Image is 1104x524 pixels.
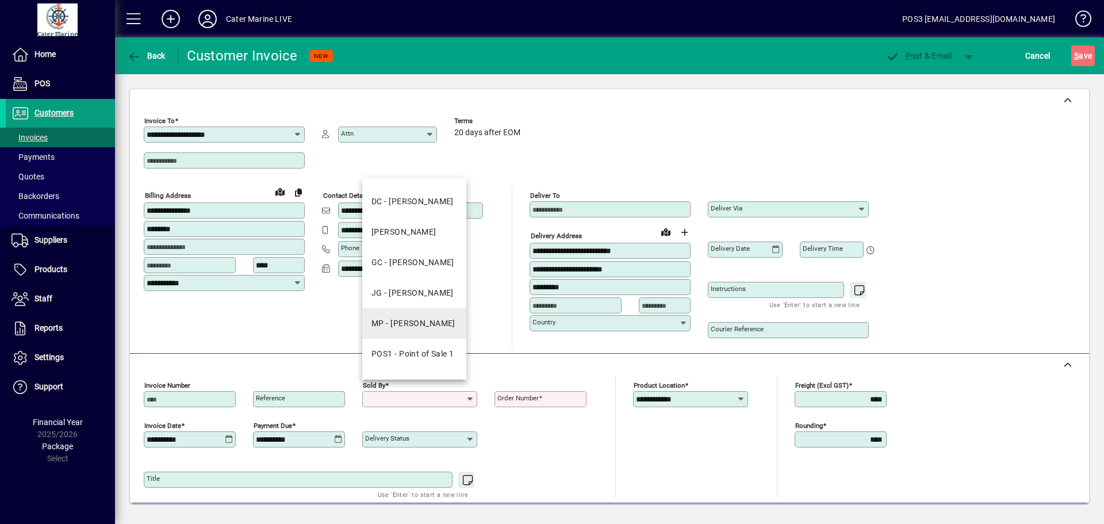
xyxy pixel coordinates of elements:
[152,9,189,29] button: Add
[675,223,693,242] button: Choose address
[454,128,520,137] span: 20 days after EOM
[657,223,675,241] a: View on map
[803,244,843,253] mat-label: Delivery time
[532,318,555,326] mat-label: Country
[34,382,63,391] span: Support
[365,434,409,442] mat-label: Delivery status
[271,182,289,201] a: View on map
[371,257,454,269] div: GC - [PERSON_NAME]
[711,244,750,253] mat-label: Delivery date
[880,45,958,66] button: Post & Email
[187,47,298,65] div: Customer Invoice
[144,117,175,125] mat-label: Invoice To
[11,172,44,181] span: Quotes
[362,217,466,247] mat-option: DEB - Debbie McQuarters
[254,422,292,430] mat-label: Payment due
[371,318,455,330] div: MP - [PERSON_NAME]
[378,488,468,501] mat-hint: Use 'Enter' to start a new line
[6,167,115,186] a: Quotes
[34,353,64,362] span: Settings
[711,204,742,212] mat-label: Deliver via
[885,51,952,60] span: ost & Email
[144,381,190,389] mat-label: Invoice number
[6,70,115,98] a: POS
[6,226,115,255] a: Suppliers
[34,108,74,117] span: Customers
[362,339,466,369] mat-option: POS1 - Point of Sale 1
[314,52,328,60] span: NEW
[124,45,168,66] button: Back
[11,192,59,201] span: Backorders
[795,422,823,430] mat-label: Rounding
[1022,45,1053,66] button: Cancel
[371,348,454,360] div: POS1 - Point of Sale 1
[454,117,523,125] span: Terms
[34,323,63,332] span: Reports
[371,196,454,208] div: DC - [PERSON_NAME]
[795,381,849,389] mat-label: Freight (excl GST)
[11,152,55,162] span: Payments
[362,186,466,217] mat-option: DC - Dan Cleaver
[362,308,466,339] mat-option: MP - Margaret Pierce
[6,314,115,343] a: Reports
[33,418,83,427] span: Financial Year
[226,10,292,28] div: Cater Marine LIVE
[769,298,860,311] mat-hint: Use 'Enter' to start a new line
[42,442,73,451] span: Package
[115,45,178,66] app-page-header-button: Back
[11,133,48,142] span: Invoices
[144,422,181,430] mat-label: Invoice date
[127,51,166,60] span: Back
[6,40,115,69] a: Home
[6,343,115,372] a: Settings
[11,211,79,220] span: Communications
[6,206,115,225] a: Communications
[1074,47,1092,65] span: ave
[1071,45,1095,66] button: Save
[711,285,746,293] mat-label: Instructions
[530,192,560,200] mat-label: Deliver To
[34,265,67,274] span: Products
[341,244,359,252] mat-label: Phone
[6,128,115,147] a: Invoices
[34,79,50,88] span: POS
[362,369,466,400] mat-option: POS2 - Point of Sale 2
[6,285,115,313] a: Staff
[6,186,115,206] a: Backorders
[341,129,354,137] mat-label: Attn
[362,278,466,308] mat-option: JG - John Giles
[6,147,115,167] a: Payments
[371,287,454,299] div: JG - [PERSON_NAME]
[634,381,685,389] mat-label: Product location
[371,378,454,391] div: POS2 - Point of Sale 2
[1067,2,1090,40] a: Knowledge Base
[371,226,436,238] div: [PERSON_NAME]
[6,373,115,401] a: Support
[362,247,466,278] mat-option: GC - Gerard Cantin
[256,394,285,402] mat-label: Reference
[189,9,226,29] button: Profile
[34,49,56,59] span: Home
[34,235,67,244] span: Suppliers
[902,10,1055,28] div: POS3 [EMAIL_ADDRESS][DOMAIN_NAME]
[34,294,52,303] span: Staff
[1074,51,1079,60] span: S
[363,381,385,389] mat-label: Sold by
[289,183,308,201] button: Copy to Delivery address
[1025,47,1051,65] span: Cancel
[711,325,764,333] mat-label: Courier Reference
[147,475,160,483] mat-label: Title
[6,255,115,284] a: Products
[497,394,539,402] mat-label: Order number
[906,51,911,60] span: P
